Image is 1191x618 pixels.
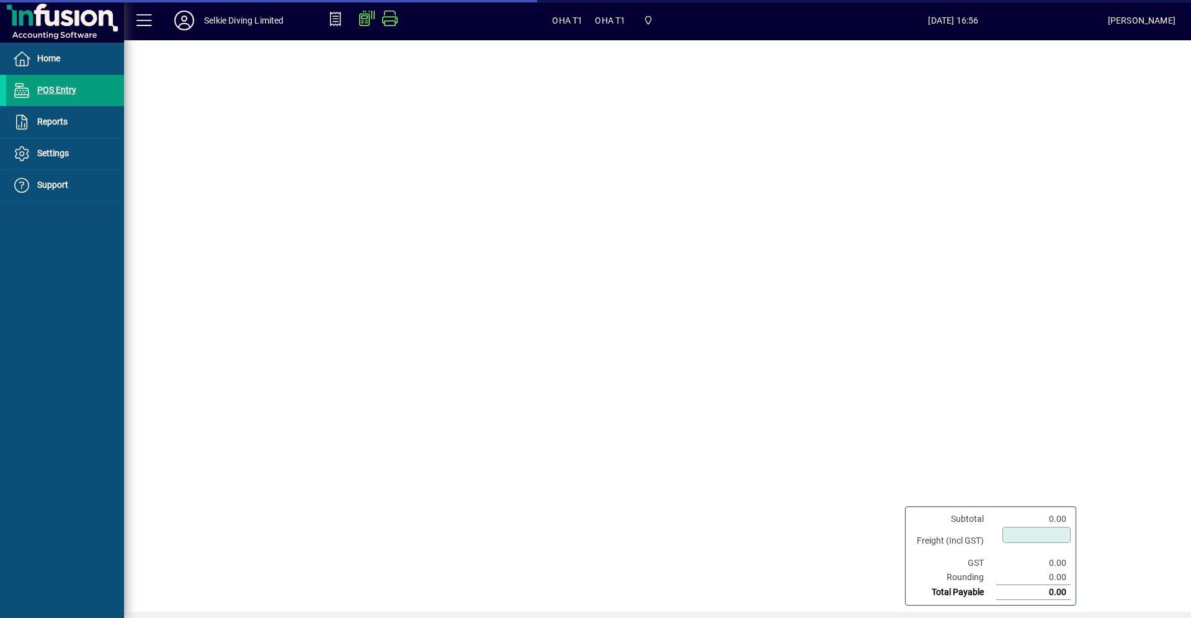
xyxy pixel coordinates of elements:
a: Support [6,170,124,201]
span: Support [37,180,68,190]
a: Reports [6,107,124,138]
button: Profile [164,9,204,32]
td: 0.00 [996,585,1071,600]
td: Freight (Incl GST) [911,526,996,556]
td: GST [911,556,996,570]
span: POS Entry [37,85,76,95]
a: Settings [6,138,124,169]
span: Settings [37,148,69,158]
div: [PERSON_NAME] [1108,11,1175,30]
td: Rounding [911,570,996,585]
div: Selkie Diving Limited [204,11,284,30]
span: OHA T1 [552,11,582,30]
td: 0.00 [996,512,1071,526]
a: Home [6,43,124,74]
span: Home [37,53,60,63]
span: [DATE] 16:56 [799,11,1108,30]
span: Reports [37,117,68,126]
td: 0.00 [996,570,1071,585]
td: Total Payable [911,585,996,600]
span: OHA T1 [595,11,625,30]
td: 0.00 [996,556,1071,570]
td: Subtotal [911,512,996,526]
